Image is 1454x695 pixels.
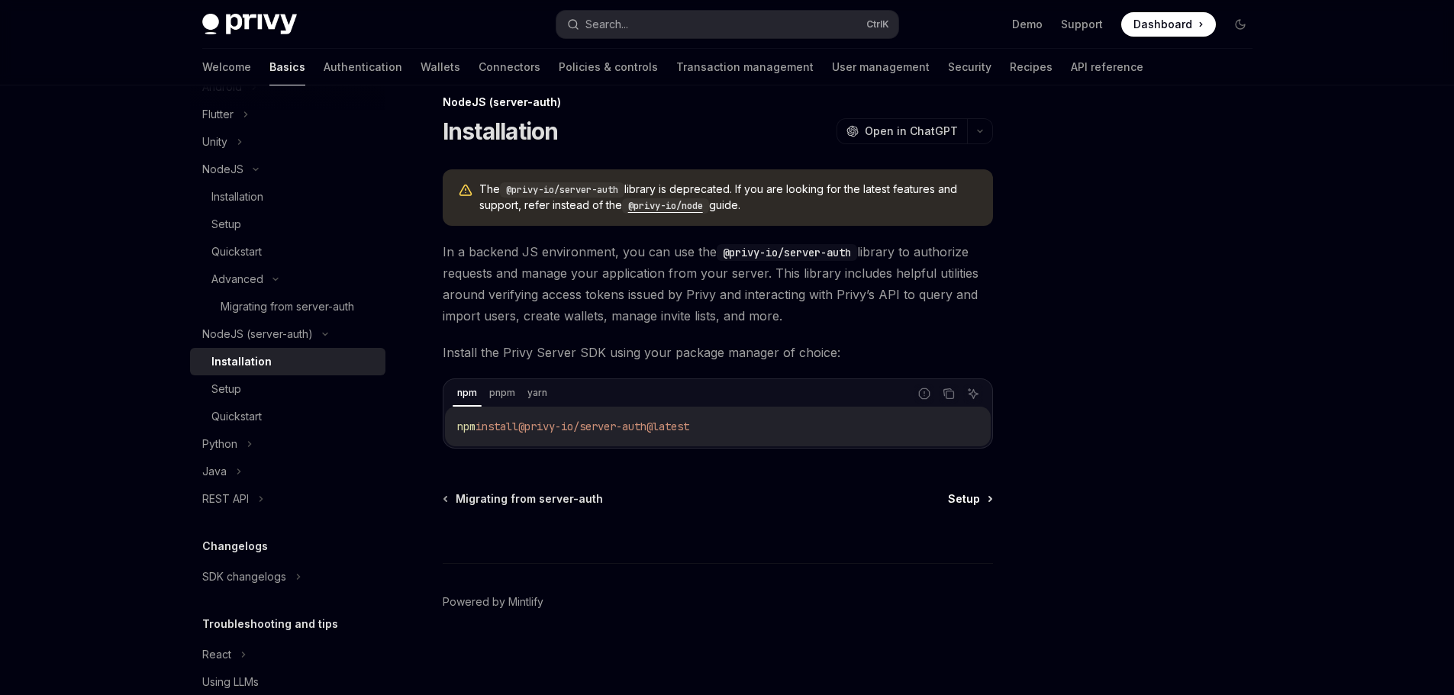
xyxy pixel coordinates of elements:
[559,49,658,85] a: Policies & controls
[190,641,385,668] button: React
[202,645,231,664] div: React
[456,491,603,507] span: Migrating from server-auth
[1012,17,1043,32] a: Demo
[443,95,993,110] div: NodeJS (server-auth)
[585,15,628,34] div: Search...
[676,49,814,85] a: Transaction management
[1010,49,1053,85] a: Recipes
[190,238,385,265] a: Quickstart
[202,615,338,633] h5: Troubleshooting and tips
[190,211,385,238] a: Setup
[190,348,385,375] a: Installation
[202,490,249,508] div: REST API
[202,133,227,151] div: Unity
[443,594,543,610] a: Powered by Mintlify
[211,380,241,398] div: Setup
[211,243,262,261] div: Quickstart
[832,49,930,85] a: User management
[453,384,482,402] div: npm
[479,49,540,85] a: Connectors
[1071,49,1143,85] a: API reference
[202,435,237,453] div: Python
[485,384,520,402] div: pnpm
[190,101,385,128] button: Flutter
[202,160,243,179] div: NodeJS
[190,320,385,348] button: NodeJS (server-auth)
[190,375,385,403] a: Setup
[443,342,993,363] span: Install the Privy Server SDK using your package manager of choice:
[479,182,978,214] span: The library is deprecated. If you are looking for the latest features and support, refer instead ...
[458,183,473,198] svg: Warning
[444,491,603,507] a: Migrating from server-auth
[202,325,313,343] div: NodeJS (server-auth)
[476,420,518,433] span: install
[190,485,385,513] button: REST API
[190,430,385,458] button: Python
[1061,17,1103,32] a: Support
[202,673,259,691] div: Using LLMs
[837,118,967,144] button: Open in ChatGPT
[622,198,709,211] a: @privy-io/node
[324,49,402,85] a: Authentication
[523,384,552,402] div: yarn
[211,270,263,288] div: Advanced
[518,420,689,433] span: @privy-io/server-auth@latest
[211,352,272,371] div: Installation
[190,458,385,485] button: Java
[556,11,898,38] button: Search...CtrlK
[914,384,934,404] button: Report incorrect code
[443,241,993,327] span: In a backend JS environment, you can use the library to authorize requests and manage your applic...
[443,117,559,145] h1: Installation
[202,462,227,481] div: Java
[202,14,297,35] img: dark logo
[1121,12,1216,37] a: Dashboard
[211,407,262,426] div: Quickstart
[190,293,385,320] a: Migrating from server-auth
[865,124,958,139] span: Open in ChatGPT
[211,215,241,233] div: Setup
[202,105,234,124] div: Flutter
[622,198,709,214] code: @privy-io/node
[1228,12,1253,37] button: Toggle dark mode
[211,188,263,206] div: Installation
[421,49,460,85] a: Wallets
[457,420,476,433] span: npm
[190,265,385,293] button: Advanced
[190,183,385,211] a: Installation
[202,537,268,555] h5: Changelogs
[717,244,857,261] code: @privy-io/server-auth
[939,384,959,404] button: Copy the contents from the code block
[948,491,991,507] a: Setup
[963,384,983,404] button: Ask AI
[500,182,624,198] code: @privy-io/server-auth
[190,156,385,183] button: NodeJS
[948,491,980,507] span: Setup
[202,568,286,586] div: SDK changelogs
[1133,17,1192,32] span: Dashboard
[948,49,991,85] a: Security
[190,403,385,430] a: Quickstart
[866,18,889,31] span: Ctrl K
[202,49,251,85] a: Welcome
[190,563,385,590] button: SDK changelogs
[269,49,305,85] a: Basics
[190,128,385,156] button: Unity
[221,298,354,316] div: Migrating from server-auth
